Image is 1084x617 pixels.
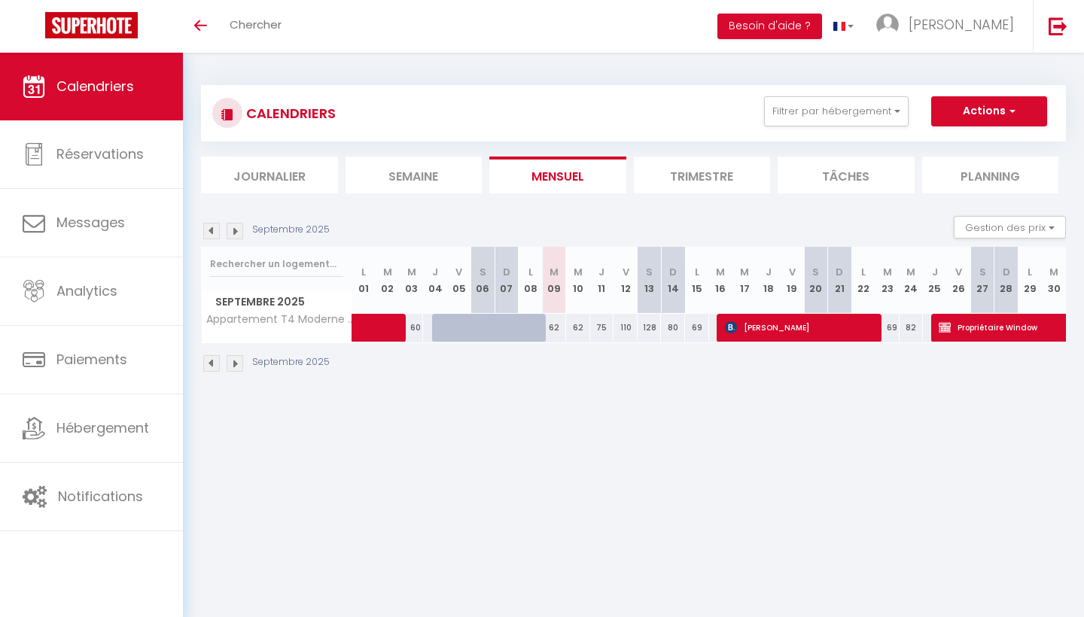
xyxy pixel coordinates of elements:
[489,157,626,193] li: Mensuel
[480,265,486,279] abbr: S
[764,96,909,126] button: Filtrer par hébergement
[201,157,338,193] li: Journalier
[922,157,1059,193] li: Planning
[646,265,653,279] abbr: S
[400,247,424,314] th: 03
[757,247,781,314] th: 18
[716,265,725,279] abbr: M
[574,265,583,279] abbr: M
[210,251,343,278] input: Rechercher un logement...
[789,265,796,279] abbr: V
[542,247,566,314] th: 09
[661,247,685,314] th: 14
[812,265,819,279] abbr: S
[590,247,614,314] th: 11
[614,247,638,314] th: 12
[566,247,590,314] th: 10
[638,247,662,314] th: 13
[909,15,1014,34] span: [PERSON_NAME]
[407,265,416,279] abbr: M
[979,265,986,279] abbr: S
[876,14,899,36] img: ...
[685,314,709,342] div: 69
[638,314,662,342] div: 128
[828,247,852,314] th: 21
[471,247,495,314] th: 06
[1042,247,1066,314] th: 30
[932,265,938,279] abbr: J
[717,14,822,39] button: Besoin d'aide ?
[669,265,677,279] abbr: D
[695,265,699,279] abbr: L
[204,314,355,325] span: Appartement T4 Moderne et Spacieux à [GEOGRAPHIC_DATA]
[906,265,915,279] abbr: M
[931,96,1047,126] button: Actions
[923,247,947,314] th: 25
[56,77,134,96] span: Calendriers
[252,355,330,369] p: Septembre 2025
[1049,17,1067,35] img: logout
[352,247,376,314] th: 01
[495,247,519,314] th: 07
[861,265,866,279] abbr: L
[566,314,590,342] div: 62
[542,314,566,342] div: 62
[383,265,392,279] abbr: M
[230,17,282,32] span: Chercher
[503,265,510,279] abbr: D
[432,265,438,279] abbr: J
[58,487,143,506] span: Notifications
[766,265,772,279] abbr: J
[56,144,144,163] span: Réservations
[955,265,962,279] abbr: V
[725,313,878,342] span: [PERSON_NAME]
[1019,247,1043,314] th: 29
[1003,265,1010,279] abbr: D
[56,350,127,369] span: Paiements
[883,265,892,279] abbr: M
[550,265,559,279] abbr: M
[252,223,330,237] p: Septembre 2025
[361,265,366,279] abbr: L
[900,314,924,342] div: 82
[634,157,771,193] li: Trimestre
[56,213,125,232] span: Messages
[623,265,629,279] abbr: V
[519,247,543,314] th: 08
[45,12,138,38] img: Super Booking
[685,247,709,314] th: 15
[1049,265,1058,279] abbr: M
[954,216,1066,239] button: Gestion des prix
[56,281,117,300] span: Analytics
[778,157,915,193] li: Tâches
[614,314,638,342] div: 110
[836,265,843,279] abbr: D
[780,247,804,314] th: 19
[732,247,757,314] th: 17
[875,314,900,342] div: 69
[947,247,971,314] th: 26
[56,418,149,437] span: Hébergement
[1028,265,1032,279] abbr: L
[528,265,533,279] abbr: L
[709,247,733,314] th: 16
[242,96,336,130] h3: CALENDRIERS
[598,265,604,279] abbr: J
[740,265,749,279] abbr: M
[994,247,1019,314] th: 28
[202,291,352,313] span: Septembre 2025
[455,265,462,279] abbr: V
[590,314,614,342] div: 75
[851,247,875,314] th: 22
[661,314,685,342] div: 80
[970,247,994,314] th: 27
[346,157,483,193] li: Semaine
[804,247,828,314] th: 20
[376,247,400,314] th: 02
[900,247,924,314] th: 24
[875,247,900,314] th: 23
[423,247,447,314] th: 04
[447,247,471,314] th: 05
